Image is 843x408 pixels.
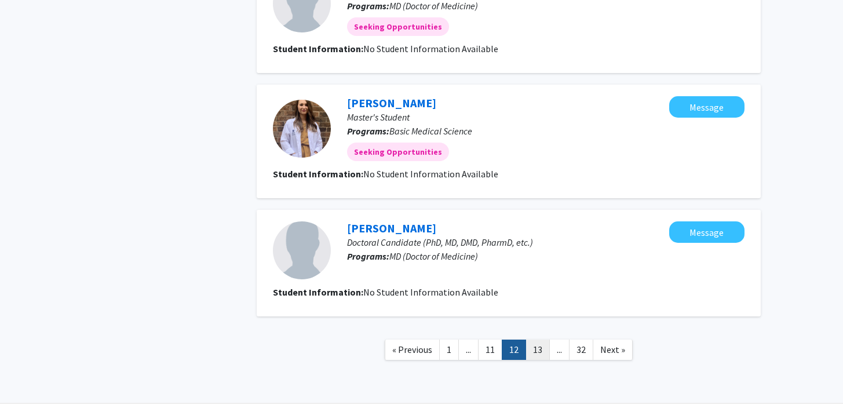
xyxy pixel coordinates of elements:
b: Student Information: [273,43,363,54]
a: 12 [502,340,526,360]
button: Message Xhuljano Topanxha [669,221,745,243]
b: Programs: [347,125,389,137]
mat-chip: Seeking Opportunities [347,143,449,161]
span: Master's Student [347,111,410,123]
span: « Previous [392,344,432,355]
a: Previous [385,340,440,360]
span: No Student Information Available [363,286,498,298]
b: Programs: [347,250,389,262]
a: [PERSON_NAME] [347,221,436,235]
span: No Student Information Available [363,43,498,54]
button: Message Heather Wells [669,96,745,118]
mat-chip: Seeking Opportunities [347,17,449,36]
span: ... [557,344,562,355]
a: 1 [439,340,459,360]
span: No Student Information Available [363,168,498,180]
b: Student Information: [273,286,363,298]
a: Next [593,340,633,360]
span: ... [466,344,471,355]
span: Basic Medical Science [389,125,472,137]
span: Doctoral Candidate (PhD, MD, DMD, PharmD, etc.) [347,236,533,248]
a: 32 [569,340,593,360]
b: Student Information: [273,168,363,180]
a: 11 [478,340,502,360]
a: 13 [525,340,550,360]
nav: Page navigation [257,328,761,375]
span: Next » [600,344,625,355]
iframe: Chat [9,356,49,399]
span: MD (Doctor of Medicine) [389,250,478,262]
a: [PERSON_NAME] [347,96,436,110]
